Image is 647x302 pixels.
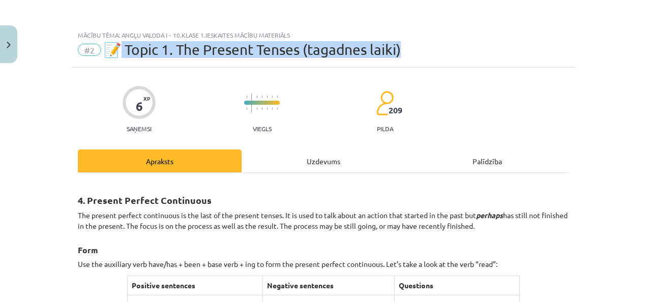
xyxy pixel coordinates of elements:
img: icon-close-lesson-0947bae3869378f0d4975bcd49f059093ad1ed9edebbc8119c70593378902aed.svg [7,42,11,48]
img: icon-short-line-57e1e144782c952c97e751825c79c345078a6d821885a25fce030b3d8c18986b.svg [261,107,262,110]
p: The present perfect continuous is the last of the present tenses. It is used to talk about an act... [78,210,569,231]
p: Use the auxiliary verb have/has + been + base verb + ing to form the present perfect continuous. ... [78,259,569,269]
img: icon-long-line-d9ea69661e0d244f92f715978eff75569469978d946b2353a9bb055b3ed8787d.svg [251,93,252,113]
img: icon-short-line-57e1e144782c952c97e751825c79c345078a6d821885a25fce030b3d8c18986b.svg [277,107,278,110]
img: icon-short-line-57e1e144782c952c97e751825c79c345078a6d821885a25fce030b3d8c18986b.svg [277,96,278,98]
span: 📝 Topic 1. The Present Tenses (tagadnes laiki) [104,41,401,58]
p: Saņemsi [123,125,156,132]
strong: 4. Present Perfect Continuous [78,194,212,206]
div: Mācību tēma: Angļu valoda i - 10.klase 1.ieskaites mācību materiāls [78,32,569,39]
img: icon-short-line-57e1e144782c952c97e751825c79c345078a6d821885a25fce030b3d8c18986b.svg [256,107,257,110]
img: icon-short-line-57e1e144782c952c97e751825c79c345078a6d821885a25fce030b3d8c18986b.svg [267,96,268,98]
th: Positive sentences [127,276,262,295]
img: icon-short-line-57e1e144782c952c97e751825c79c345078a6d821885a25fce030b3d8c18986b.svg [272,107,273,110]
p: Viegls [253,125,272,132]
img: icon-short-line-57e1e144782c952c97e751825c79c345078a6d821885a25fce030b3d8c18986b.svg [246,96,247,98]
img: icon-short-line-57e1e144782c952c97e751825c79c345078a6d821885a25fce030b3d8c18986b.svg [261,96,262,98]
i: perhaps [476,210,503,220]
img: icon-short-line-57e1e144782c952c97e751825c79c345078a6d821885a25fce030b3d8c18986b.svg [267,107,268,110]
img: students-c634bb4e5e11cddfef0936a35e636f08e4e9abd3cc4e673bd6f9a4125e45ecb1.svg [376,90,394,116]
div: Uzdevums [242,149,405,172]
span: XP [143,96,150,101]
span: 209 [389,106,402,115]
img: icon-short-line-57e1e144782c952c97e751825c79c345078a6d821885a25fce030b3d8c18986b.svg [256,96,257,98]
img: icon-short-line-57e1e144782c952c97e751825c79c345078a6d821885a25fce030b3d8c18986b.svg [272,96,273,98]
th: Questions [394,276,520,295]
div: Apraksts [78,149,242,172]
div: 6 [136,99,143,113]
span: #2 [78,44,101,56]
img: icon-short-line-57e1e144782c952c97e751825c79c345078a6d821885a25fce030b3d8c18986b.svg [246,107,247,110]
th: Negative sentences [262,276,394,295]
strong: Form [78,245,98,255]
p: pilda [377,125,393,132]
div: Palīdzība [405,149,569,172]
